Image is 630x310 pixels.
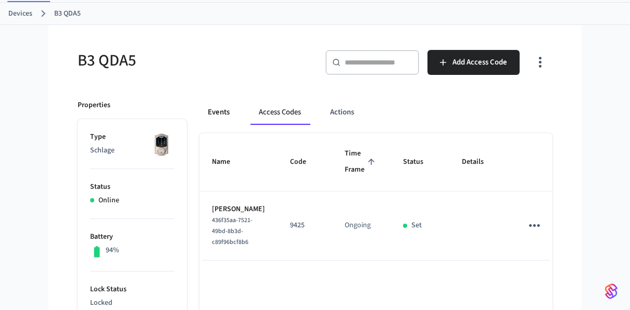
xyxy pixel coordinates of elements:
table: sticky table [199,133,588,261]
p: Locked [90,298,174,308]
p: 94% [106,245,119,256]
span: Status [403,154,437,170]
p: Lock Status [90,284,174,295]
p: Set [411,220,422,231]
span: Code [290,154,320,170]
a: B3 QDA5 [54,8,81,19]
button: Actions [322,100,362,125]
p: Battery [90,231,174,242]
p: Schlage [90,145,174,156]
button: Events [199,100,238,125]
button: Access Codes [250,100,309,125]
img: Schlage Sense Smart Deadbolt with Camelot Trim, Front [148,132,174,158]
span: Time Frame [345,146,378,178]
td: Ongoing [332,191,390,261]
p: 9425 [290,220,320,231]
p: [PERSON_NAME] [212,204,265,215]
div: ant example [199,100,552,125]
h5: B3 QDA5 [78,50,309,71]
span: 436f35aa-7521-49bd-8b3d-c89f96bcf8b6 [212,216,253,247]
span: Details [462,154,497,170]
span: Name [212,154,244,170]
img: SeamLogoGradient.69752ec5.svg [605,283,618,300]
button: Add Access Code [427,50,520,75]
p: Status [90,182,174,192]
span: Add Access Code [452,56,507,69]
a: Devices [8,8,32,19]
p: Type [90,132,174,143]
p: Online [98,195,119,206]
p: Properties [78,100,110,111]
